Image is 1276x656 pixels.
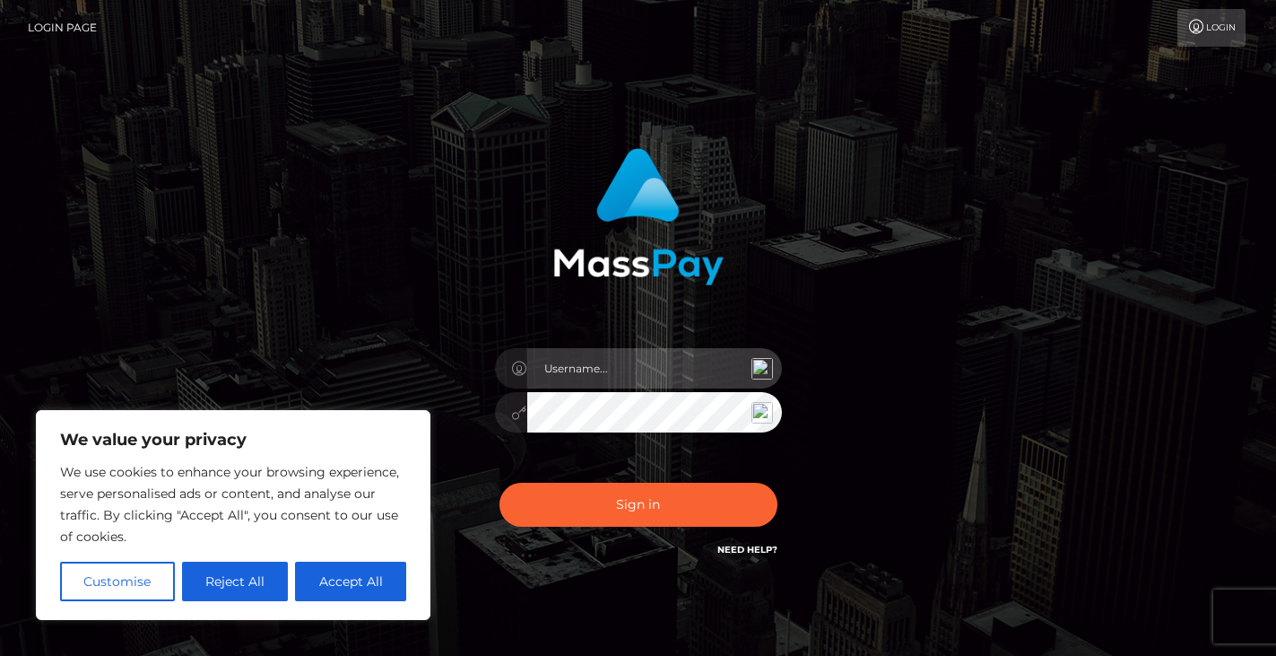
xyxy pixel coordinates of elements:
[527,348,782,389] input: Username...
[60,429,406,450] p: We value your privacy
[751,358,773,380] img: npw-badge-icon-locked.svg
[751,402,773,424] img: npw-badge-icon-locked.svg
[182,562,289,601] button: Reject All
[1177,9,1246,47] a: Login
[36,410,430,620] div: We value your privacy
[60,461,406,547] p: We use cookies to enhance your browsing experience, serve personalised ads or content, and analys...
[553,148,724,285] img: MassPay Login
[499,483,777,527] button: Sign in
[295,562,406,601] button: Accept All
[28,9,97,47] a: Login Page
[60,562,175,601] button: Customise
[717,544,777,555] a: Need Help?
